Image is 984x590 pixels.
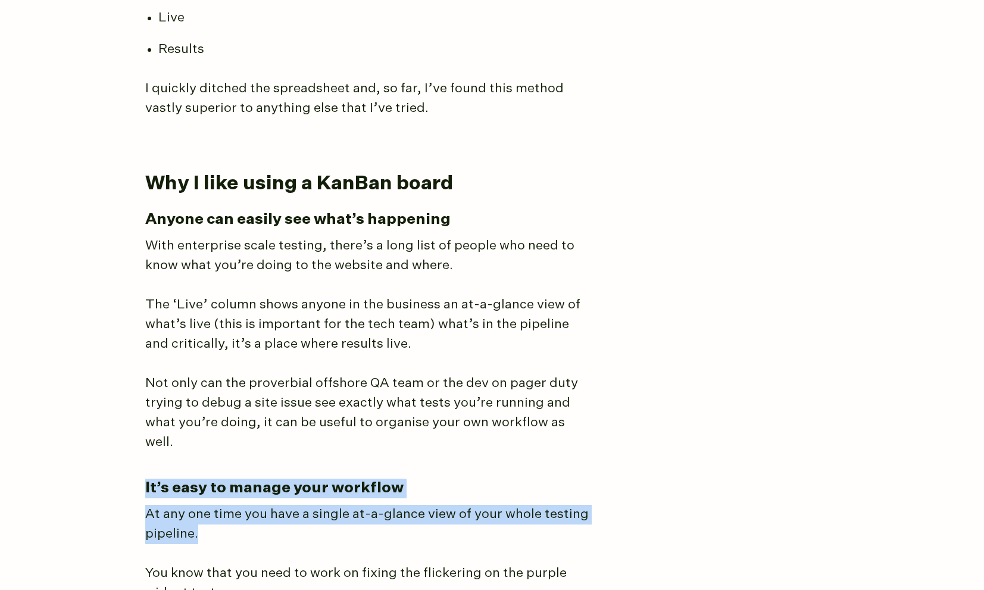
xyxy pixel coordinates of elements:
h2: Why I like using a KanBan board [145,171,830,197]
p: With enterprise scale testing, there’s a long list of people who need to know what you’re doing t... [145,236,592,276]
h3: Anyone can easily see what’s happening [145,210,681,230]
p: At any one time you have a single at-a-glance view of your whole testing pipeline. [145,505,592,544]
p: I quickly ditched the spreadsheet and, so far, I’ve found this method vastly superior to anything... [145,79,592,118]
p: The ‘Live’ column shows anyone in the business an at-a-glance view of what’s live (this is import... [145,295,592,354]
li: Results [158,40,605,60]
p: Not only can the proverbial offshore QA team or the dev on pager duty trying to debug a site issu... [145,374,592,452]
li: Live [158,8,605,28]
h3: It’s easy to manage your workflow [145,479,681,498]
